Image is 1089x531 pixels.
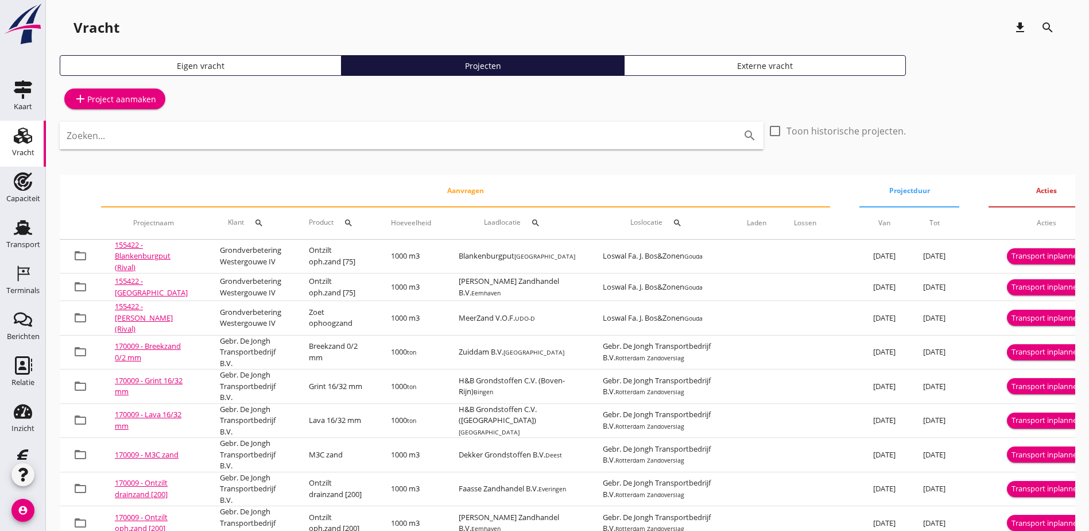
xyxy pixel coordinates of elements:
button: Transport inplannen [1007,515,1086,531]
small: Rotterdam Zandoverslag [615,388,684,396]
td: Grondverbetering Westergouwe IV [206,301,295,336]
div: Transport inplannen [1012,251,1082,262]
i: account_circle [11,499,34,522]
td: Zuiddam B.V. [445,335,589,370]
i: folder_open [73,345,87,359]
td: [DATE] [859,438,909,472]
small: Deest [545,451,562,459]
i: search [344,218,353,228]
small: Gouda [684,252,703,260]
td: Ontzilt drainzand [200] [295,472,377,506]
div: Berichten [7,333,40,340]
td: Gebr. De Jongh Transportbedrijf B.V. [589,335,733,370]
td: Loswal Fa. J. Bos&Zonen [589,240,733,274]
th: Projectnaam [101,207,206,239]
small: Gouda [684,314,703,322]
td: [DATE] [859,274,909,301]
th: Aanvragen [101,175,830,207]
div: Vracht [73,18,119,37]
th: Van [859,207,909,239]
small: Rotterdam Zandoverslag [615,354,684,362]
div: Transport inplannen [1012,449,1082,461]
div: Vracht [12,149,34,156]
td: [DATE] [909,335,959,370]
span: 1000 m3 [391,282,420,292]
i: folder_open [73,249,87,263]
a: 170009 - Grint 16/32 mm [115,375,183,397]
td: [DATE] [859,370,909,404]
td: Gebr. De Jongh Transportbedrijf B.V. [206,370,295,404]
a: 170009 - M3C zand [115,449,179,460]
td: [PERSON_NAME] Zandhandel B.V. [445,274,589,301]
i: folder_open [73,448,87,461]
small: ton [407,348,416,356]
small: Gouda [684,283,703,291]
small: Rotterdam Zandoverslag [615,422,684,430]
td: Gebr. De Jongh Transportbedrijf B.V. [206,438,295,472]
i: folder_open [73,482,87,495]
span: 1000 m3 [391,483,420,494]
div: Transport inplannen [1012,282,1082,293]
small: UDO-D [515,314,535,322]
div: Projecten [347,60,618,72]
td: Zoet ophoogzand [295,301,377,336]
td: [DATE] [859,301,909,336]
td: Gebr. De Jongh Transportbedrijf B.V. [589,438,733,472]
span: 1000 [391,415,416,425]
th: Laden [733,207,780,239]
i: folder_open [73,311,87,325]
small: Rotterdam Zandoverslag [615,491,684,499]
span: 1000 m3 [391,518,420,528]
div: Transport inplannen [1012,313,1082,324]
td: [DATE] [909,301,959,336]
th: Tot [909,207,959,239]
th: Product [295,207,377,239]
i: search [1041,21,1055,34]
td: Faasse Zandhandel B.V. [445,472,589,506]
td: Ontzilt oph.zand [75] [295,274,377,301]
small: Rotterdam Zandoverslag [615,456,684,464]
span: 1000 m3 [391,449,420,460]
div: Eigen vracht [65,60,336,72]
i: add [73,92,87,106]
td: Gebr. De Jongh Transportbedrijf B.V. [206,335,295,370]
td: MeerZand V.O.F. [445,301,589,336]
a: 170009 - Lava 16/32 mm [115,409,181,431]
div: Transport inplannen [1012,483,1082,495]
td: Gebr. De Jongh Transportbedrijf B.V. [589,472,733,506]
th: Lossen [780,207,830,239]
small: [GEOGRAPHIC_DATA] [503,348,564,356]
td: [DATE] [909,370,959,404]
span: 1000 m3 [391,313,420,323]
td: Gebr. De Jongh Transportbedrijf B.V. [589,370,733,404]
button: Transport inplannen [1007,310,1086,326]
button: Transport inplannen [1007,279,1086,295]
td: Loswal Fa. J. Bos&Zonen [589,301,733,336]
a: 170009 - Ontzilt drainzand [200] [115,478,168,499]
td: H&B Grondstoffen C.V. (Boven-Rijn) [445,370,589,404]
i: folder_open [73,413,87,427]
i: search [673,218,682,228]
td: Gebr. De Jongh Transportbedrijf B.V. [206,403,295,438]
div: Transport inplannen [1012,518,1082,529]
td: M3C zand [295,438,377,472]
th: Projectduur [859,175,959,207]
button: Transport inplannen [1007,248,1086,264]
button: Transport inplannen [1007,413,1086,429]
a: Project aanmaken [64,88,165,109]
td: [DATE] [909,274,959,301]
td: [DATE] [859,335,909,370]
td: Ontzilt oph.zand [75] [295,240,377,274]
div: Kaart [14,103,32,110]
div: Inzicht [11,425,34,432]
td: H&B Grondstoffen C.V. ([GEOGRAPHIC_DATA]) [445,403,589,438]
a: Externe vracht [624,55,906,76]
td: [DATE] [909,438,959,472]
input: Zoeken... [67,126,724,145]
td: [DATE] [859,403,909,438]
td: Loswal Fa. J. Bos&Zonen [589,274,733,301]
img: logo-small.a267ee39.svg [2,3,44,45]
td: [DATE] [859,472,909,506]
i: folder_open [73,280,87,294]
small: Everingen [538,485,566,493]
